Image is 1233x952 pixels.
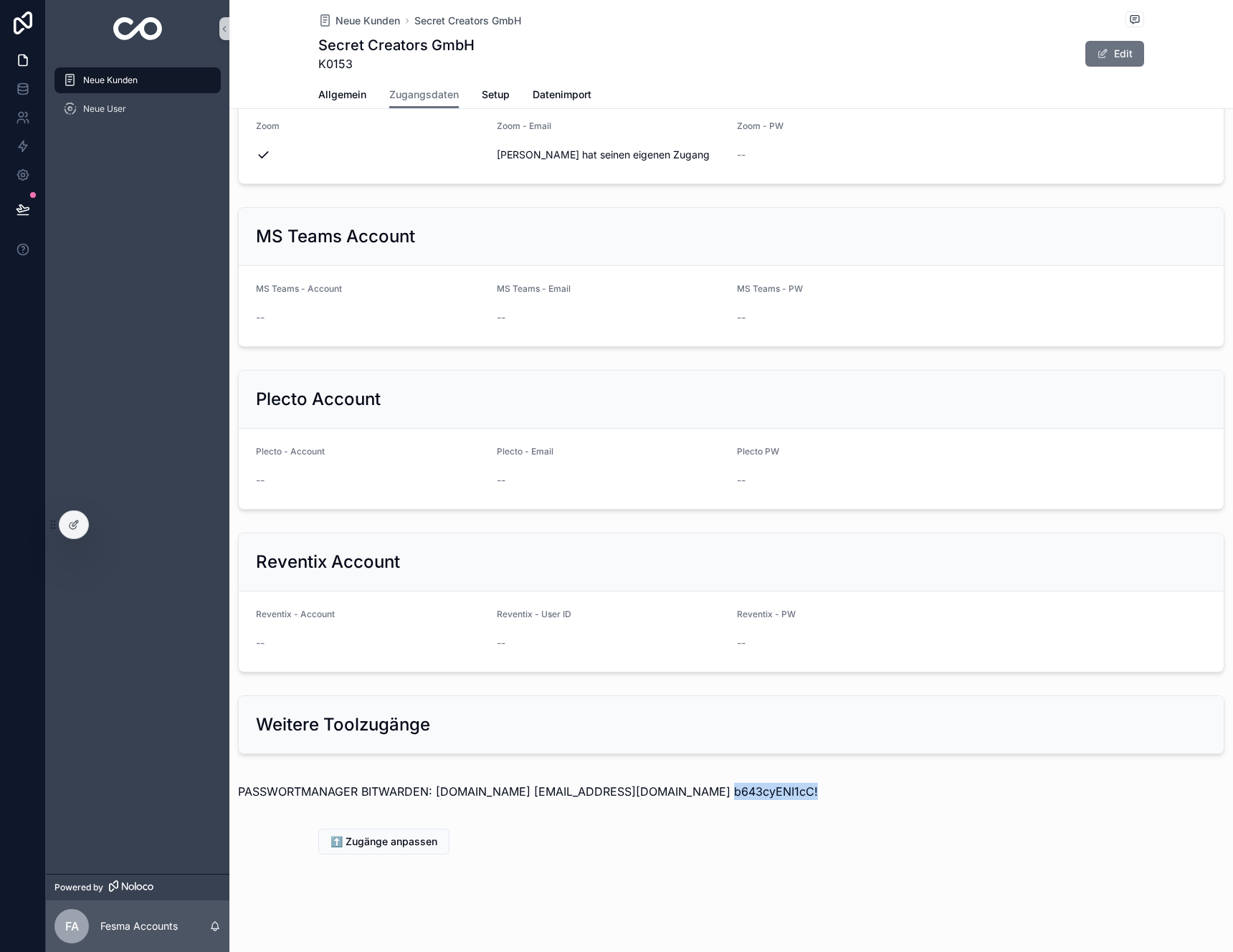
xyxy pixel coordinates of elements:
[737,120,784,131] span: Zoom - PW
[318,829,449,855] button: ⬆️ Zugänge anpassen
[414,14,521,28] a: Secret Creators GmbH
[256,713,430,736] h2: Weitere Toolzugänge
[46,57,229,141] div: scrollable content
[256,120,280,131] span: Zoom
[497,120,551,131] span: Zoom - Email
[482,87,510,102] span: Setup
[737,283,803,294] span: MS Teams - PW
[482,82,510,110] a: Setup
[497,446,553,457] span: Plecto - Email
[533,82,591,110] a: Datenimport
[318,35,475,55] h1: Secret Creators GmbH
[83,75,138,86] span: Neue Kunden
[497,310,505,325] span: --
[100,919,178,933] p: Fesma Accounts
[65,918,79,935] span: FA
[256,388,381,411] h2: Plecto Account
[497,283,571,294] span: MS Teams - Email
[54,67,221,93] a: Neue Kunden
[330,834,437,849] span: ⬆️ Zugänge anpassen
[256,609,335,619] span: Reventix - Account
[533,87,591,102] span: Datenimport
[1085,41,1144,67] button: Edit
[83,103,126,115] span: Neue User
[497,148,726,162] span: [PERSON_NAME] hat seinen eigenen Zugang
[318,82,366,110] a: Allgemein
[497,473,505,487] span: --
[256,283,342,294] span: MS Teams - Account
[54,96,221,122] a: Neue User
[256,446,325,457] span: Plecto - Account
[737,310,746,325] span: --
[737,636,746,650] span: --
[389,87,459,102] span: Zugangsdaten
[256,551,400,573] h2: Reventix Account
[737,609,796,619] span: Reventix - PW
[737,446,779,457] span: Plecto PW
[497,636,505,650] span: --
[238,783,1224,800] p: PASSWORTMANAGER BITWARDEN: [DOMAIN_NAME] [EMAIL_ADDRESS][DOMAIN_NAME] b643cyENI1cC!
[737,473,746,487] span: --
[318,14,400,28] a: Neue Kunden
[335,14,400,28] span: Neue Kunden
[318,55,475,72] span: K0153
[737,148,746,162] span: --
[256,636,265,650] span: --
[256,473,265,487] span: --
[318,87,366,102] span: Allgemein
[256,310,265,325] span: --
[113,17,163,40] img: App logo
[54,882,103,893] span: Powered by
[256,225,415,248] h2: MS Teams Account
[389,82,459,109] a: Zugangsdaten
[46,874,229,900] a: Powered by
[497,609,571,619] span: Reventix - User ID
